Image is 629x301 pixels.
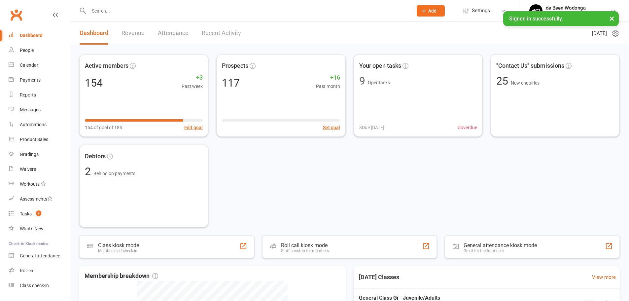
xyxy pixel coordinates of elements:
a: Recent Activity [202,22,241,45]
div: Roll call kiosk mode [281,242,329,248]
div: Tasks [20,211,32,216]
div: 154 [85,78,103,88]
span: Past week [182,83,203,90]
span: Add [428,8,437,14]
input: Search... [87,6,408,16]
span: 3 Due [DATE] [359,124,384,131]
span: Behind on payments [93,171,135,176]
div: Class kiosk mode [98,242,139,248]
a: Reports [9,88,70,102]
button: × [606,11,618,25]
div: Workouts [20,181,40,187]
a: Assessments [9,192,70,207]
span: +3 [182,73,203,83]
a: Attendance [158,22,189,45]
div: Product Sales [20,137,48,142]
span: Settings [472,3,490,18]
span: 8 [36,210,41,216]
div: Members self check-in [98,248,139,253]
div: 9 [359,76,365,86]
a: Waivers [9,162,70,177]
div: Staff check-in for members [281,248,329,253]
span: Membership breakdown [85,271,158,281]
button: Set goal [323,124,340,131]
h3: [DATE] Classes [354,271,404,283]
div: Assessments [20,196,52,202]
div: 117 [222,78,240,88]
div: People [20,48,34,53]
div: de Been Wodonga [546,5,611,11]
div: Calendar [20,62,38,68]
span: 2 [85,165,93,178]
div: Automations [20,122,47,127]
span: 154 of goal of 185 [85,124,122,131]
span: Your open tasks [359,61,401,71]
div: What's New [20,226,44,231]
button: Edit goal [184,124,203,131]
a: View more [592,273,616,281]
span: Prospects [222,61,248,71]
a: What's New [9,221,70,236]
span: Signed in successfully. [509,16,563,22]
a: General attendance kiosk mode [9,248,70,263]
div: Gradings [20,152,39,157]
a: Automations [9,117,70,132]
div: Great for the front desk [464,248,537,253]
div: General attendance [20,253,60,258]
div: Class check-in [20,283,49,288]
a: Tasks 8 [9,207,70,221]
span: 25 [496,75,511,87]
a: People [9,43,70,58]
a: Product Sales [9,132,70,147]
div: de Been 100% [PERSON_NAME] [546,11,611,17]
a: Gradings [9,147,70,162]
button: Add [417,5,445,17]
a: Roll call [9,263,70,278]
a: Dashboard [9,28,70,43]
div: Messages [20,107,41,112]
div: Waivers [20,167,36,172]
div: Reports [20,92,36,97]
a: Clubworx [8,7,24,23]
img: thumb_image1710905826.png [529,4,542,18]
span: +16 [316,73,340,83]
a: Revenue [122,22,145,45]
div: Roll call [20,268,35,273]
a: Messages [9,102,70,117]
span: "Contact Us" submissions [496,61,564,71]
div: Payments [20,77,41,83]
a: Calendar [9,58,70,73]
span: New enquiries [511,80,540,86]
a: Class kiosk mode [9,278,70,293]
span: Debtors [85,152,106,161]
a: Payments [9,73,70,88]
span: Past month [316,83,340,90]
div: Dashboard [20,33,43,38]
a: Dashboard [80,22,108,45]
span: 5 overdue [458,124,477,131]
span: [DATE] [592,29,607,37]
span: Active members [85,61,128,71]
div: General attendance kiosk mode [464,242,537,248]
span: Open tasks [368,80,390,85]
a: Workouts [9,177,70,192]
